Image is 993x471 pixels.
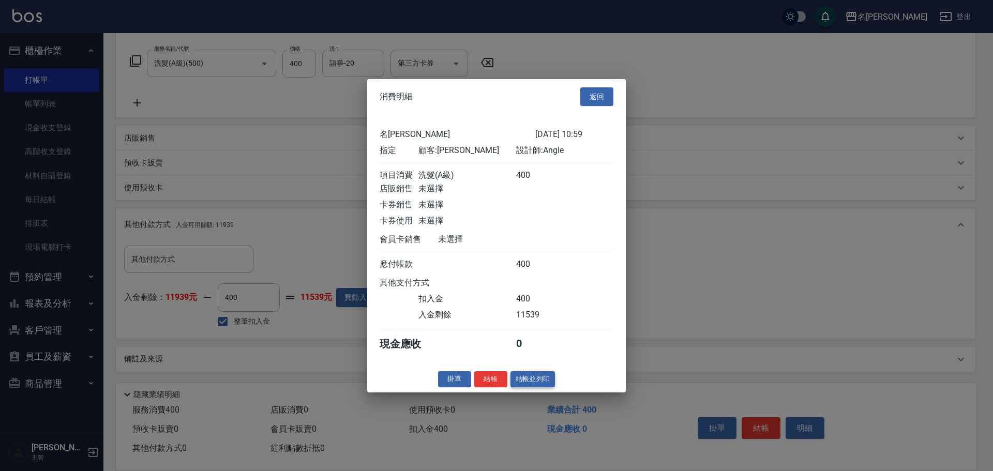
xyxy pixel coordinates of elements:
div: 400 [516,259,555,270]
div: 400 [516,294,555,305]
div: 其他支付方式 [380,278,458,288]
div: 項目消費 [380,170,418,181]
div: 未選擇 [418,184,516,194]
button: 返回 [580,87,613,106]
span: 消費明細 [380,92,413,102]
div: 400 [516,170,555,181]
div: 會員卡銷售 [380,234,438,245]
div: 卡券使用 [380,216,418,226]
div: 11539 [516,310,555,321]
div: 顧客: [PERSON_NAME] [418,145,516,156]
div: 未選擇 [418,216,516,226]
div: 卡券銷售 [380,200,418,210]
div: 應付帳款 [380,259,418,270]
div: 指定 [380,145,418,156]
div: 店販銷售 [380,184,418,194]
button: 結帳並列印 [510,371,555,387]
div: 入金剩餘 [418,310,516,321]
div: 未選擇 [418,200,516,210]
button: 掛單 [438,371,471,387]
div: [DATE] 10:59 [535,129,613,140]
div: 未選擇 [438,234,535,245]
div: 0 [516,337,555,351]
div: 名[PERSON_NAME] [380,129,535,140]
button: 結帳 [474,371,507,387]
div: 扣入金 [418,294,516,305]
div: 洗髮(A級) [418,170,516,181]
div: 設計師: Angle [516,145,613,156]
div: 現金應收 [380,337,438,351]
